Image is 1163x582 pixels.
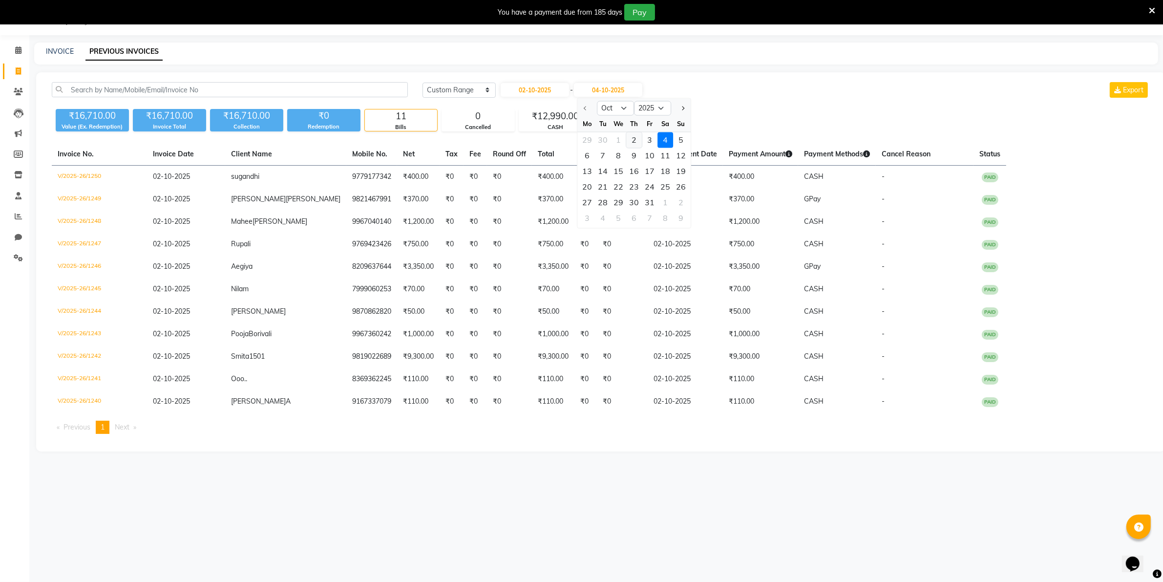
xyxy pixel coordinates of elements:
td: ₹1,000.00 [723,323,798,345]
td: 02-10-2025 [648,256,723,278]
div: ₹16,710.00 [56,109,129,123]
td: ₹0 [574,345,597,368]
div: 0 [442,109,514,123]
span: PAID [982,330,998,340]
td: ₹0 [487,323,532,345]
div: Monday, October 27, 2025 [580,195,595,211]
div: Wednesday, October 8, 2025 [611,148,627,164]
div: 8 [611,148,627,164]
span: Borivali [249,329,272,338]
div: Invoice Total [133,123,206,131]
div: Tuesday, October 21, 2025 [595,179,611,195]
div: ₹0 [287,109,360,123]
div: 24 [642,179,658,195]
div: Cancelled [442,123,514,131]
div: Sunday, October 26, 2025 [674,179,689,195]
td: ₹0 [464,256,487,278]
span: - [882,307,885,316]
div: 14 [595,164,611,179]
span: CASH [804,307,824,316]
select: Select month [597,101,634,116]
div: 5 [611,211,627,226]
div: 27 [580,195,595,211]
span: Net [403,150,415,158]
div: Wednesday, October 22, 2025 [611,179,627,195]
input: Start Date [501,83,569,97]
td: ₹0 [464,368,487,390]
td: ₹0 [487,166,532,189]
div: 20 [580,179,595,195]
div: Mo [580,116,595,132]
span: Cancel Reason [882,150,930,158]
div: Saturday, October 11, 2025 [658,148,674,164]
div: Saturday, October 25, 2025 [658,179,674,195]
td: 02-10-2025 [648,301,723,323]
td: ₹0 [597,345,648,368]
td: V/2025-26/1250 [52,166,147,189]
div: 30 [627,195,642,211]
td: ₹3,350.00 [532,256,574,278]
td: ₹0 [464,301,487,323]
td: ₹0 [440,368,464,390]
td: 9167337079 [346,390,397,413]
div: 4 [595,211,611,226]
td: ₹0 [574,368,597,390]
div: Friday, October 10, 2025 [642,148,658,164]
div: Tuesday, October 7, 2025 [595,148,611,164]
span: 1501 [249,352,265,361]
div: 17 [642,164,658,179]
span: .. [244,374,247,383]
span: - [882,172,885,181]
td: ₹0 [574,278,597,301]
td: ₹110.00 [397,390,440,413]
td: ₹1,200.00 [532,211,574,233]
div: Saturday, November 8, 2025 [658,211,674,226]
td: ₹50.00 [723,301,798,323]
button: Export [1110,82,1148,98]
div: Friday, October 3, 2025 [642,132,658,148]
td: ₹0 [440,278,464,301]
td: V/2025-26/1245 [52,278,147,301]
td: 9870862820 [346,301,397,323]
button: Pay [624,4,655,21]
div: 6 [580,148,595,164]
span: A [286,397,291,406]
td: ₹0 [597,278,648,301]
div: Sunday, October 12, 2025 [674,148,689,164]
a: PREVIOUS INVOICES [85,43,163,61]
span: [PERSON_NAME] [253,217,307,226]
td: V/2025-26/1249 [52,188,147,211]
div: 7 [642,211,658,226]
span: Status [979,150,1000,158]
td: 9819022689 [346,345,397,368]
div: Monday, November 3, 2025 [580,211,595,226]
td: 9967040140 [346,211,397,233]
div: Sunday, October 5, 2025 [674,132,689,148]
td: V/2025-26/1242 [52,345,147,368]
td: V/2025-26/1248 [52,211,147,233]
td: ₹0 [574,301,597,323]
span: PAID [982,262,998,272]
div: Monday, October 6, 2025 [580,148,595,164]
span: 02-10-2025 [153,194,190,203]
div: 18 [658,164,674,179]
td: ₹0 [440,301,464,323]
select: Select year [634,101,672,116]
div: Wednesday, October 15, 2025 [611,164,627,179]
span: Fee [469,150,481,158]
td: ₹0 [574,233,597,256]
span: 02-10-2025 [153,217,190,226]
td: ₹70.00 [723,278,798,301]
span: [PERSON_NAME] [231,397,286,406]
div: Friday, October 24, 2025 [642,179,658,195]
span: CASH [804,397,824,406]
div: Sunday, October 19, 2025 [674,164,689,179]
td: ₹370.00 [397,188,440,211]
div: Sunday, November 9, 2025 [674,211,689,226]
span: - [882,352,885,361]
span: Tax [445,150,458,158]
div: CASH [519,123,592,131]
span: sugandhi [231,172,259,181]
div: We [611,116,627,132]
span: - [570,85,573,95]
